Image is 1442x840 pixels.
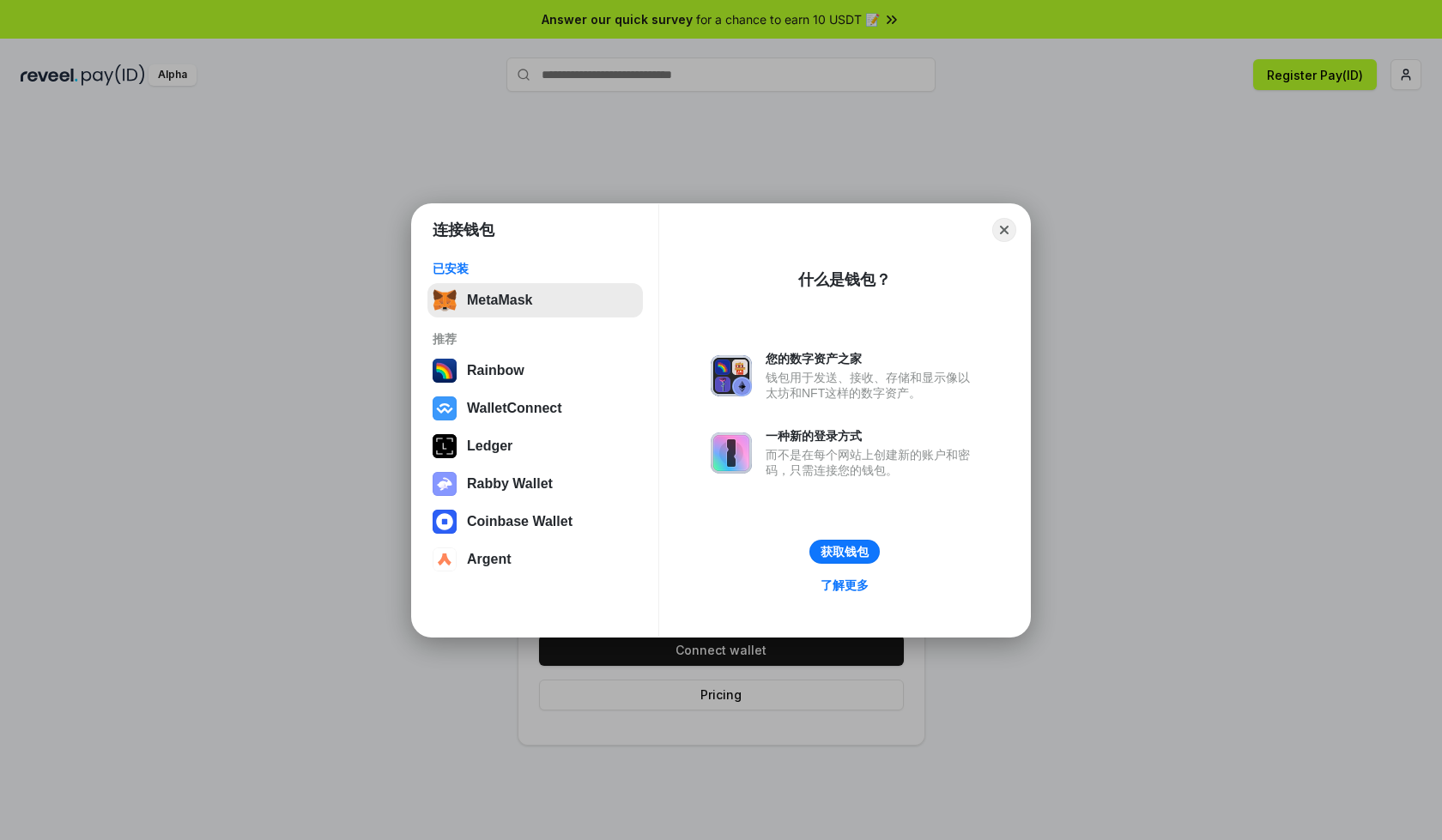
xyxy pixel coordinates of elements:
[427,429,643,463] button: Ledger
[821,544,869,559] div: 获取钱包
[809,540,880,564] button: 获取钱包
[433,261,638,276] div: 已安装
[766,370,978,401] div: 钱包用于发送、接收、存储和显示像以太坊和NFT这样的数字资产。
[427,505,643,539] button: Coinbase Wallet
[433,434,457,458] img: svg+xml,%3Csvg%20xmlns%3D%22http%3A%2F%2Fwww.w3.org%2F2000%2Fsvg%22%20width%3D%2228%22%20height%3...
[711,432,752,474] img: svg+xml,%3Csvg%20xmlns%3D%22http%3A%2F%2Fwww.w3.org%2F2000%2Fsvg%22%20fill%3D%22none%22%20viewBox...
[798,269,891,290] div: 什么是钱包？
[467,438,512,454] div: Ledger
[467,514,573,529] div: Coinbase Wallet
[427,354,643,388] button: Rainbow
[766,351,978,366] div: 您的数字资产之家
[427,283,643,317] button: MetaMask
[992,218,1016,242] button: Close
[433,547,457,571] img: svg+xml,%3Csvg%20width%3D%2228%22%20height%3D%2228%22%20viewBox%3D%220%200%2028%2028%22%20fill%3D...
[427,542,643,577] button: Argent
[433,510,457,534] img: svg+xml,%3Csvg%20width%3D%2228%22%20height%3D%2228%22%20viewBox%3D%220%200%2028%2028%22%20fill%3D...
[427,467,643,501] button: Rabby Wallet
[810,574,879,596] a: 了解更多
[821,577,869,593] div: 了解更多
[467,552,512,567] div: Argent
[433,396,457,420] img: svg+xml,%3Csvg%20width%3D%2228%22%20height%3D%2228%22%20viewBox%3D%220%200%2028%2028%22%20fill%3D...
[711,355,752,396] img: svg+xml,%3Csvg%20xmlns%3D%22http%3A%2F%2Fwww.w3.org%2F2000%2Fsvg%22%20fill%3D%22none%22%20viewBox...
[467,401,562,416] div: WalletConnect
[433,359,457,383] img: svg+xml,%3Csvg%20width%3D%22120%22%20height%3D%22120%22%20viewBox%3D%220%200%20120%20120%22%20fil...
[433,472,457,496] img: svg+xml,%3Csvg%20xmlns%3D%22http%3A%2F%2Fwww.w3.org%2F2000%2Fsvg%22%20fill%3D%22none%22%20viewBox...
[467,293,532,308] div: MetaMask
[766,428,978,444] div: 一种新的登录方式
[433,220,494,240] h1: 连接钱包
[433,331,638,347] div: 推荐
[766,447,978,478] div: 而不是在每个网站上创建新的账户和密码，只需连接您的钱包。
[467,363,524,378] div: Rainbow
[467,476,553,492] div: Rabby Wallet
[427,391,643,426] button: WalletConnect
[433,288,457,312] img: svg+xml,%3Csvg%20fill%3D%22none%22%20height%3D%2233%22%20viewBox%3D%220%200%2035%2033%22%20width%...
